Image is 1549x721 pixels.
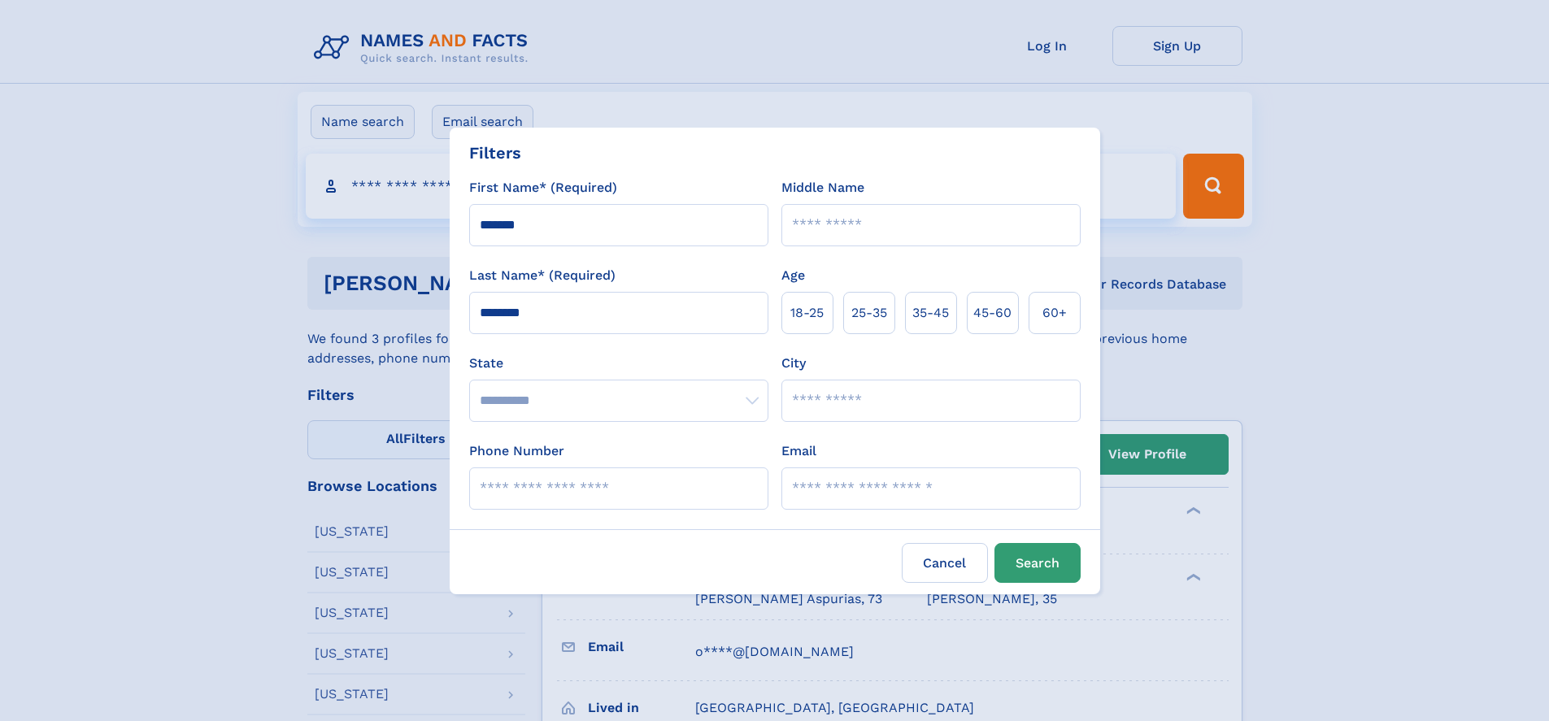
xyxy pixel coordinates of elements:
[781,441,816,461] label: Email
[469,441,564,461] label: Phone Number
[781,178,864,198] label: Middle Name
[902,543,988,583] label: Cancel
[469,354,768,373] label: State
[851,303,887,323] span: 25‑35
[469,141,521,165] div: Filters
[781,266,805,285] label: Age
[790,303,824,323] span: 18‑25
[994,543,1081,583] button: Search
[1042,303,1067,323] span: 60+
[973,303,1012,323] span: 45‑60
[781,354,806,373] label: City
[469,266,616,285] label: Last Name* (Required)
[912,303,949,323] span: 35‑45
[469,178,617,198] label: First Name* (Required)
